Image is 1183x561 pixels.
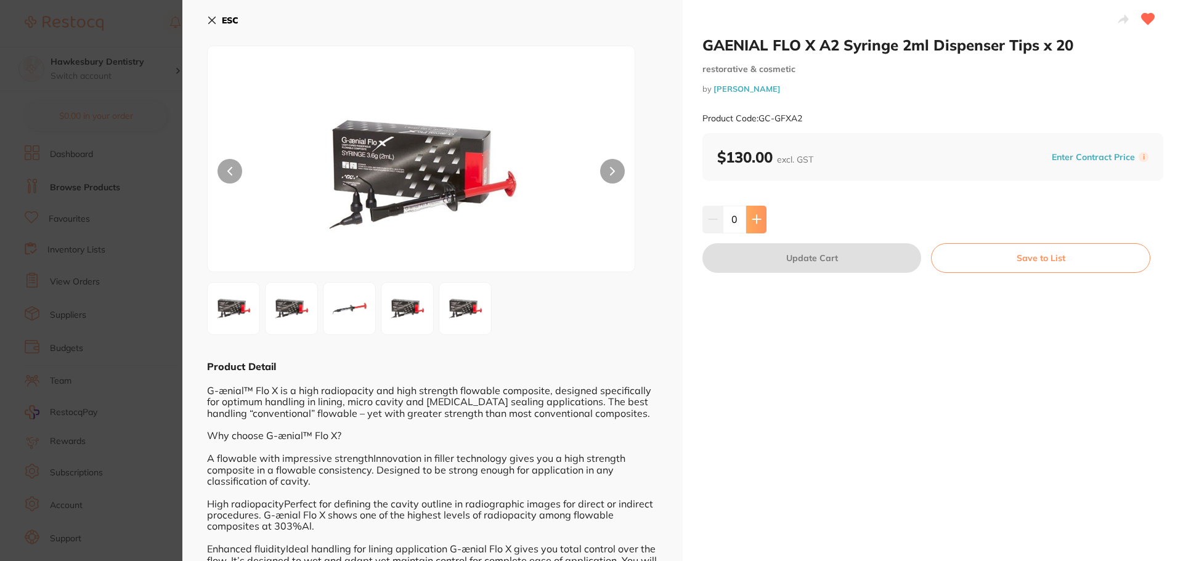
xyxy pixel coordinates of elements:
img: LmpwZw [211,286,256,331]
button: Enter Contract Price [1048,151,1139,163]
button: ESC [207,10,238,31]
b: $130.00 [717,148,813,166]
img: LmpwZw [293,77,550,272]
span: excl. GST [777,154,813,165]
small: Product Code: GC-GFXA2 [702,113,802,124]
img: XzQuanBn [385,286,429,331]
small: by [702,84,1163,94]
img: XzUuanBn [443,286,487,331]
b: Product Detail [207,360,276,373]
button: Update Cart [702,243,921,273]
img: XzMuanBn [327,286,372,331]
button: Save to List [931,243,1150,273]
a: [PERSON_NAME] [713,84,781,94]
h2: GAENIAL FLO X A2 Syringe 2ml Dispenser Tips x 20 [702,36,1163,54]
small: restorative & cosmetic [702,64,1163,75]
img: XzIuanBn [269,286,314,331]
b: ESC [222,15,238,26]
label: i [1139,152,1148,162]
